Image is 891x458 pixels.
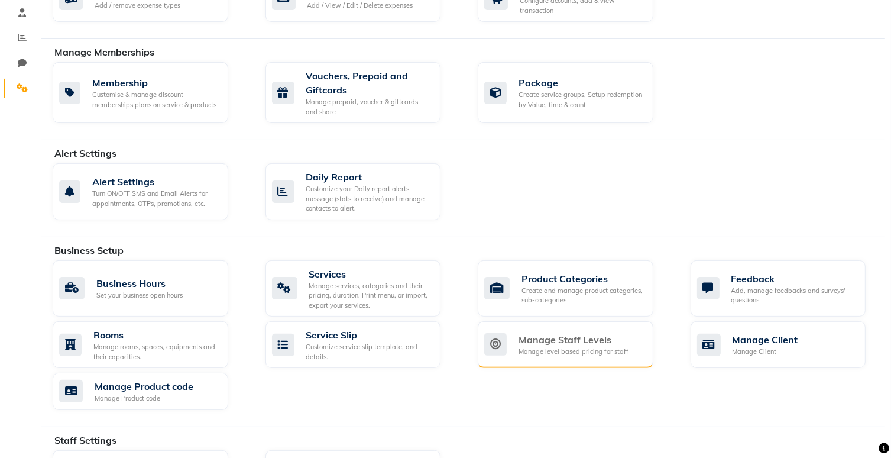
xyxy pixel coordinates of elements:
div: Services [309,267,432,281]
div: Set your business open hours [96,291,183,301]
a: Alert SettingsTurn ON/OFF SMS and Email Alerts for appointments, OTPs, promotions, etc. [53,163,248,220]
div: Manage Client [733,347,798,357]
div: Manage prepaid, voucher & giftcards and share [306,97,432,117]
div: Customize service slip template, and details. [306,342,432,362]
a: Product CategoriesCreate and manage product categories, sub-categories [478,260,673,317]
div: Manage Product code [95,379,193,394]
div: Turn ON/OFF SMS and Email Alerts for appointments, OTPs, promotions, etc. [92,189,219,208]
a: ServicesManage services, categories and their pricing, duration. Print menu, or import, export yo... [265,260,461,317]
a: Manage Staff LevelsManage level based pricing for staff [478,321,673,368]
div: Vouchers, Prepaid and Giftcards [306,69,432,97]
div: Manage level based pricing for staff [519,347,628,357]
a: MembershipCustomise & manage discount memberships plans on service & products [53,62,248,123]
div: Create service groups, Setup redemption by Value, time & count [519,90,644,109]
a: Manage ClientManage Client [691,321,886,368]
a: Daily ReportCustomize your Daily report alerts message (stats to receive) and manage contacts to ... [265,163,461,220]
div: Customize your Daily report alerts message (stats to receive) and manage contacts to alert. [306,184,432,214]
div: Customise & manage discount memberships plans on service & products [92,90,219,109]
div: Business Hours [96,276,183,291]
div: Manage Client [733,333,798,347]
a: Manage Product codeManage Product code [53,373,248,410]
div: Manage Product code [95,394,193,404]
div: Manage rooms, spaces, equipments and their capacities. [93,342,219,362]
div: Rooms [93,328,219,342]
a: PackageCreate service groups, Setup redemption by Value, time & count [478,62,673,123]
div: Alert Settings [92,175,219,189]
div: Package [519,76,644,90]
div: Service Slip [306,328,432,342]
div: Manage Staff Levels [519,333,628,347]
div: Membership [92,76,219,90]
a: Business HoursSet your business open hours [53,260,248,317]
div: Add, manage feedbacks and surveys' questions [731,286,857,305]
div: Add / remove expense types [95,1,180,11]
div: Add / View / Edit / Delete expenses [307,1,413,11]
div: Create and manage product categories, sub-categories [521,286,644,305]
div: Manage services, categories and their pricing, duration. Print menu, or import, export your servi... [309,281,432,311]
div: Daily Report [306,170,432,184]
a: Vouchers, Prepaid and GiftcardsManage prepaid, voucher & giftcards and share [265,62,461,123]
a: FeedbackAdd, manage feedbacks and surveys' questions [691,260,886,317]
div: Feedback [731,272,857,286]
a: Service SlipCustomize service slip template, and details. [265,321,461,368]
div: Product Categories [521,272,644,286]
a: RoomsManage rooms, spaces, equipments and their capacities. [53,321,248,368]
